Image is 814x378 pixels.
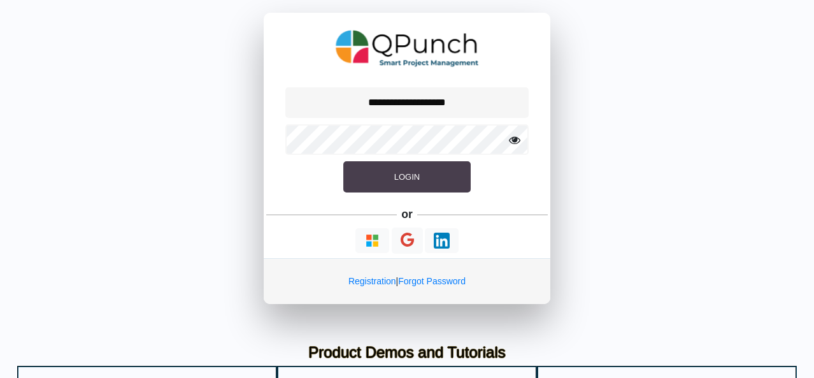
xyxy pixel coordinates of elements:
h3: Product Demos and Tutorials [27,344,787,362]
div: | [264,258,550,304]
span: Login [394,172,420,182]
img: Loading... [434,233,450,249]
a: Registration [348,276,396,286]
a: Forgot Password [398,276,466,286]
button: Continue With Microsoft Azure [355,228,389,253]
h5: or [399,205,415,223]
img: QPunch [336,25,479,71]
button: Continue With LinkedIn [425,228,459,253]
img: Loading... [364,233,380,249]
button: Login [343,161,471,193]
button: Continue With Google [392,228,423,254]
